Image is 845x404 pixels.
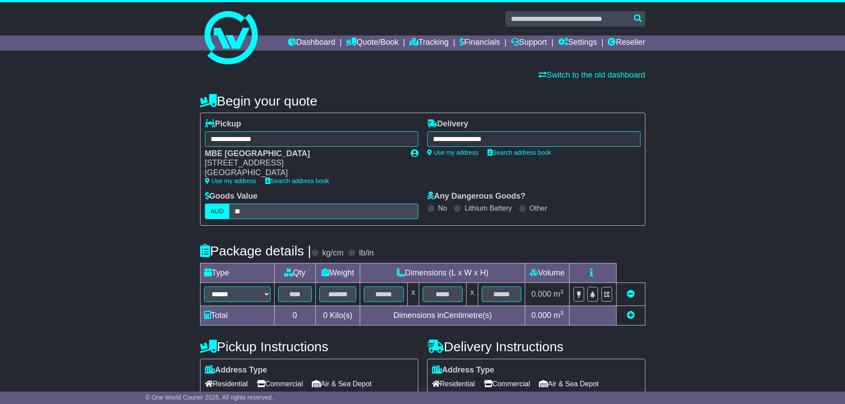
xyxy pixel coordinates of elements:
sup: 3 [560,288,564,295]
label: Delivery [427,119,468,129]
span: 0 [323,311,327,320]
span: Residential [432,377,475,391]
h4: Pickup Instructions [200,339,418,354]
h4: Begin your quote [200,94,645,108]
a: Tracking [409,35,448,51]
a: Settings [558,35,597,51]
td: Dimensions in Centimetre(s) [360,306,525,325]
a: Support [511,35,547,51]
td: Qty [274,263,315,282]
label: kg/cm [322,248,343,258]
span: m [554,290,564,298]
label: Lithium Battery [464,204,512,212]
td: Type [200,263,274,282]
a: Search address book [265,177,329,184]
a: Use my address [427,149,479,156]
span: © One World Courier 2025. All rights reserved. [145,394,274,401]
label: Pickup [205,119,241,129]
label: No [438,204,447,212]
a: Quote/Book [346,35,398,51]
span: Air & Sea Depot [312,377,372,391]
span: Residential [205,377,248,391]
label: Address Type [432,365,495,375]
td: x [466,282,478,306]
label: lb/in [359,248,373,258]
span: Air & Sea Depot [539,377,599,391]
td: Dimensions (L x W x H) [360,263,525,282]
h4: Package details | [200,243,311,258]
td: 0 [274,306,315,325]
td: x [408,282,419,306]
label: Address Type [205,365,267,375]
span: 0.000 [531,311,551,320]
label: Goods Value [205,192,258,201]
div: [GEOGRAPHIC_DATA] [205,168,402,178]
a: Add new item [627,311,635,320]
a: Dashboard [288,35,335,51]
div: MBE [GEOGRAPHIC_DATA] [205,149,402,159]
span: Commercial [257,377,303,391]
label: AUD [205,204,230,219]
a: Financials [460,35,500,51]
span: m [554,311,564,320]
span: Commercial [484,377,530,391]
td: Weight [315,263,360,282]
a: Use my address [205,177,256,184]
div: [STREET_ADDRESS] [205,158,402,168]
label: Any Dangerous Goods? [427,192,526,201]
td: Total [200,306,274,325]
a: Remove this item [627,290,635,298]
span: 0.000 [531,290,551,298]
a: Switch to the old dashboard [538,71,645,79]
h4: Delivery Instructions [427,339,645,354]
a: Reseller [608,35,645,51]
sup: 3 [560,310,564,316]
td: Volume [525,263,570,282]
label: Other [530,204,547,212]
a: Search address book [487,149,551,156]
td: Kilo(s) [315,306,360,325]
